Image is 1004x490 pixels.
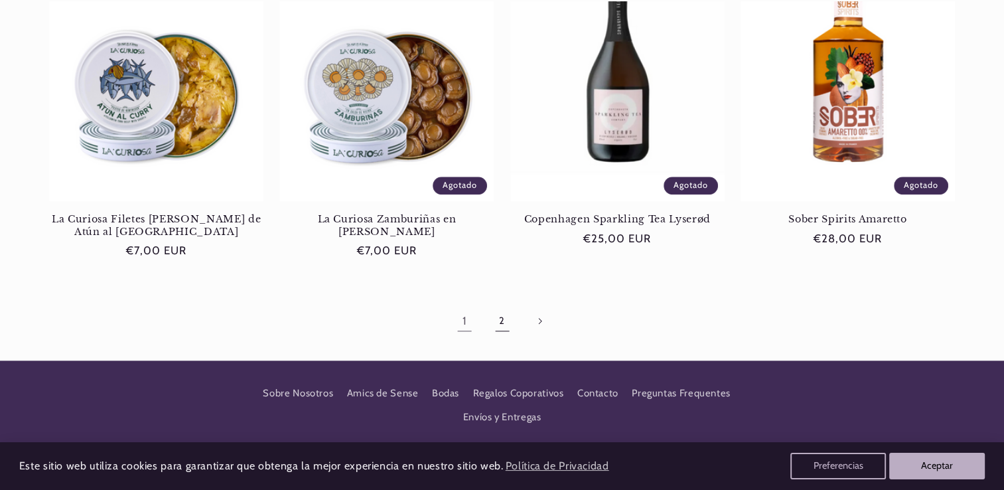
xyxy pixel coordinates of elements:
[486,305,517,336] a: Página 2
[347,382,419,406] a: Amics de Sense
[741,213,955,225] a: Sober Spirits Amaretto
[524,305,555,336] a: Página siguiente
[790,453,886,479] button: Preferencias
[503,455,610,478] a: Política de Privacidad (opens in a new tab)
[432,382,459,406] a: Bodas
[279,213,494,238] a: La Curiosa Zamburiñas en [PERSON_NAME]
[49,305,955,336] nav: Paginación
[510,213,725,225] a: Copenhagen Sparkling Tea Lyserød
[49,213,263,238] a: La Curiosa Filetes [PERSON_NAME] de Atún al [GEOGRAPHIC_DATA]
[19,459,504,472] span: Este sitio web utiliza cookies para garantizar que obtenga la mejor experiencia en nuestro sitio ...
[463,406,541,430] a: Envíos y Entregas
[472,382,563,406] a: Regalos Coporativos
[889,453,985,479] button: Aceptar
[449,305,480,336] a: Página 1
[263,385,333,406] a: Sobre Nosotros
[632,382,731,406] a: Preguntas Frequentes
[577,382,618,406] a: Contacto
